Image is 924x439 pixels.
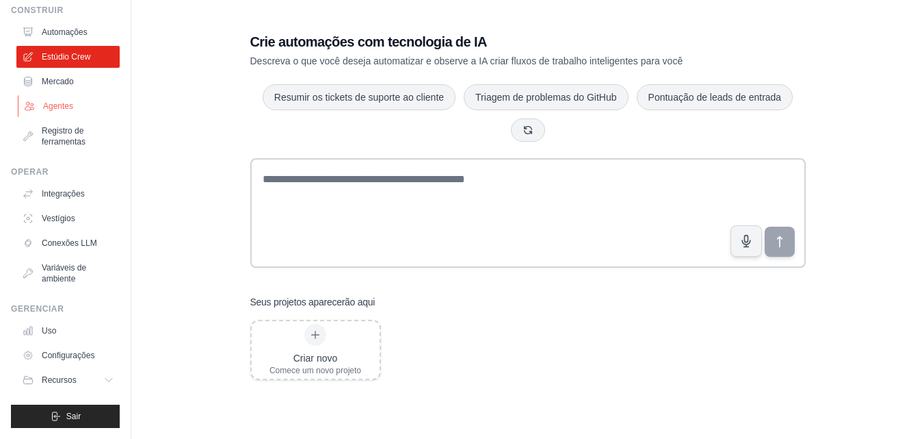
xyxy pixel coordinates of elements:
button: Clique para falar sobre sua ideia de automação [730,225,762,257]
a: Uso [16,320,120,342]
a: Variáveis de ambiente [16,257,120,290]
div: Widget de chat [856,373,924,439]
font: Comece um novo projeto [269,366,361,375]
font: Agentes [43,101,73,111]
a: Registro de ferramentas [16,120,120,153]
font: Criar novo [293,353,338,364]
a: Integrações [16,183,120,205]
a: Vestígios [16,208,120,229]
font: Conexões LLM [42,238,97,248]
font: Estúdio Crew [42,52,90,62]
button: Resumir os tickets de suporte ao cliente [263,84,456,110]
font: Recursos [42,375,77,385]
a: Configurações [16,344,120,366]
font: Construir [11,5,64,15]
font: Triagem de problemas do GitHub [475,92,616,103]
font: Seus projetos aparecerão aqui [250,297,375,308]
button: Recursos [16,369,120,391]
a: Mercado [16,71,120,92]
a: Automações [16,21,120,43]
font: Pontuação de leads de entrada [648,92,782,103]
button: Triagem de problemas do GitHub [464,84,628,110]
font: Registro de ferramentas [42,126,85,147]
font: Resumir os tickets de suporte ao cliente [274,92,444,103]
button: Sair [11,405,120,428]
button: Pontuação de leads de entrada [637,84,793,110]
font: Uso [42,326,56,336]
font: Variáveis de ambiente [42,263,86,284]
iframe: Chat Widget [856,373,924,439]
font: Mercado [42,77,74,86]
font: Crie automações com tecnologia de IA [250,34,487,49]
font: Integrações [42,189,85,199]
a: Estúdio Crew [16,46,120,68]
font: Vestígios [42,214,75,223]
a: Conexões LLM [16,232,120,254]
font: Sair [66,412,81,421]
font: Gerenciar [11,304,64,314]
font: Automações [42,27,88,37]
font: Operar [11,167,49,177]
a: Agentes [18,95,121,117]
button: Receba novas sugestões [511,118,545,142]
font: Configurações [42,351,94,360]
font: Descreva o que você deseja automatizar e observe a IA criar fluxos de trabalho inteligentes para ... [250,55,683,66]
